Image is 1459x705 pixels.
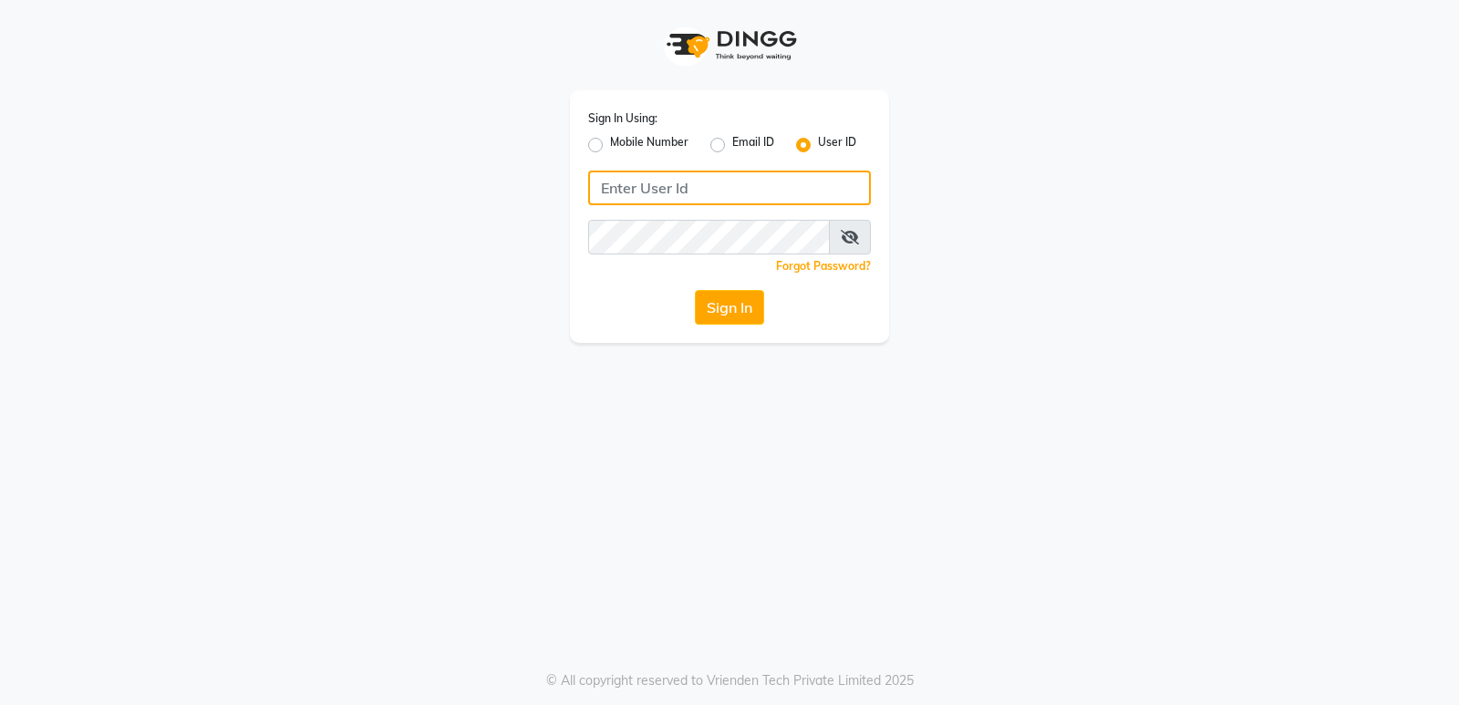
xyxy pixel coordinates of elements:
input: Username [588,171,871,205]
label: Mobile Number [610,134,688,156]
input: Username [588,220,830,254]
img: logo1.svg [657,18,802,72]
button: Sign In [695,290,764,325]
label: Email ID [732,134,774,156]
a: Forgot Password? [776,259,871,273]
label: User ID [818,134,856,156]
label: Sign In Using: [588,110,657,127]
